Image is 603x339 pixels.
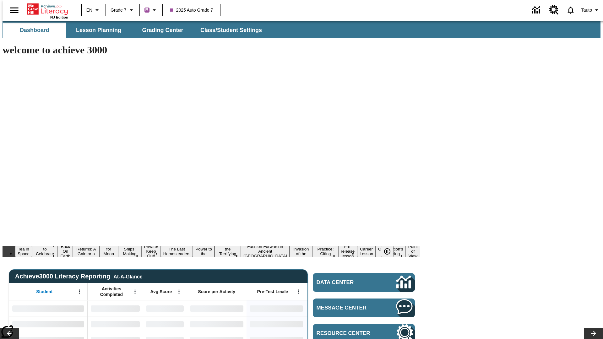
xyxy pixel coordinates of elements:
[317,330,378,336] span: Resource Center
[317,279,375,286] span: Data Center
[290,241,313,262] button: Slide 12 The Invasion of the Free CD
[5,1,24,19] button: Open side menu
[76,27,121,34] span: Lesson Planning
[20,27,49,34] span: Dashboard
[27,3,68,15] a: Home
[3,21,600,38] div: SubNavbar
[562,2,579,18] a: Notifications
[113,273,142,280] div: At-A-Glance
[75,287,84,296] button: Open Menu
[36,289,52,294] span: Student
[88,316,143,332] div: No Data,
[313,273,415,292] a: Data Center
[170,7,213,13] span: 2025 Auto Grade 7
[257,289,288,294] span: Pre-Test Lexile
[294,287,303,296] button: Open Menu
[381,246,400,257] div: Pause
[376,241,406,262] button: Slide 16 The Constitution's Balancing Act
[579,4,603,16] button: Profile/Settings
[174,287,184,296] button: Open Menu
[108,4,138,16] button: Grade: Grade 7, Select a grade
[581,7,592,13] span: Tauto
[150,289,172,294] span: Avg Score
[84,4,104,16] button: Language: EN, Select a language
[338,243,357,259] button: Slide 14 Pre-release lesson
[91,286,132,297] span: Activities Completed
[142,4,160,16] button: Boost Class color is purple. Change class color
[528,2,546,19] a: Data Center
[111,7,127,13] span: Grade 7
[143,316,187,332] div: No Data,
[58,243,73,259] button: Slide 3 Back On Earth
[3,44,420,56] h1: welcome to achieve 3000
[317,305,378,311] span: Message Center
[198,289,236,294] span: Score per Activity
[88,300,143,316] div: No Data,
[241,243,290,259] button: Slide 11 Fashion Forward in Ancient Rome
[357,246,376,257] button: Slide 15 Career Lesson
[15,246,32,257] button: Slide 1 Tea in Space
[100,241,118,262] button: Slide 5 Time for Moon Rules?
[27,2,68,19] div: Home
[406,243,420,259] button: Slide 17 Point of View
[3,23,268,38] div: SubNavbar
[130,287,140,296] button: Open Menu
[142,27,183,34] span: Grading Center
[118,241,142,262] button: Slide 6 Cruise Ships: Making Waves
[50,15,68,19] span: NJ Edition
[161,246,193,257] button: Slide 8 The Last Homesteaders
[32,241,58,262] button: Slide 2 Get Ready to Celebrate Juneteenth!
[67,23,130,38] button: Lesson Planning
[313,299,415,317] a: Message Center
[131,23,194,38] button: Grading Center
[145,6,149,14] span: B
[15,273,143,280] span: Achieve3000 Literacy Reporting
[200,27,262,34] span: Class/Student Settings
[215,241,241,262] button: Slide 10 Attack of the Terrifying Tomatoes
[546,2,562,19] a: Resource Center, Will open in new tab
[141,243,160,259] button: Slide 7 Private! Keep Out!
[195,23,267,38] button: Class/Student Settings
[86,7,92,13] span: EN
[73,241,99,262] button: Slide 4 Free Returns: A Gain or a Drain?
[3,23,66,38] button: Dashboard
[381,246,394,257] button: Pause
[193,241,215,262] button: Slide 9 Solar Power to the People
[584,328,603,339] button: Lesson carousel, Next
[143,300,187,316] div: No Data,
[313,241,339,262] button: Slide 13 Mixed Practice: Citing Evidence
